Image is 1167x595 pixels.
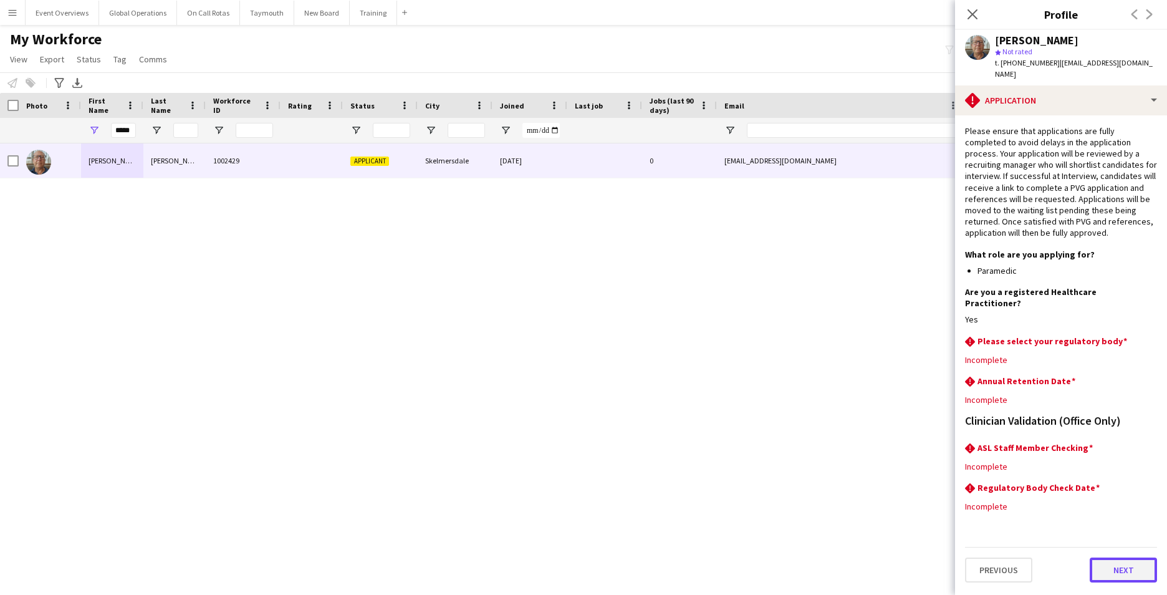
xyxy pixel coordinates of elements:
div: 0 [642,143,717,178]
span: Email [724,101,744,110]
span: Photo [26,101,47,110]
h3: ASL Staff Member Checking [977,442,1093,453]
h3: Clinician Validation (Office Only) [965,415,1121,427]
h3: What role are you applying for? [965,249,1095,260]
input: First Name Filter Input [111,123,136,138]
div: Skelmersdale [418,143,492,178]
span: Tag [113,54,127,65]
a: Export [35,51,69,67]
button: On Call Rotas [177,1,240,25]
div: [PERSON_NAME] [81,143,143,178]
div: [EMAIL_ADDRESS][DOMAIN_NAME] [717,143,966,178]
button: Open Filter Menu [724,125,736,136]
app-action-btn: Advanced filters [52,75,67,90]
a: Tag [108,51,132,67]
button: Taymouth [240,1,294,25]
input: Joined Filter Input [522,123,560,138]
span: Comms [139,54,167,65]
button: Open Filter Menu [151,125,162,136]
button: Open Filter Menu [89,125,100,136]
span: t. [PHONE_NUMBER] [995,58,1060,67]
span: First Name [89,96,121,115]
img: Simon Byrne [26,150,51,175]
h3: Annual Retention Date [977,375,1075,387]
h3: Profile [955,6,1167,22]
span: Status [350,101,375,110]
button: Next [1090,558,1157,583]
span: Jobs (last 90 days) [650,96,694,115]
span: View [10,54,27,65]
span: Last Name [151,96,183,115]
a: Comms [134,51,172,67]
span: Rating [288,101,312,110]
app-action-btn: Export XLSX [70,75,85,90]
div: Incomplete [965,394,1157,405]
button: Event Overviews [26,1,99,25]
input: Status Filter Input [373,123,410,138]
h3: Are you a registered Healthcare Practitioner? [965,286,1147,309]
a: View [5,51,32,67]
input: Workforce ID Filter Input [236,123,273,138]
h3: Regulatory Body Check Date [977,482,1100,493]
h3: Please select your regulatory body [977,336,1127,347]
span: Please ensure that applications are fully completed to avoid delays in the application process. Y... [965,125,1157,239]
span: Last job [575,101,603,110]
span: My Workforce [10,30,102,49]
button: Open Filter Menu [213,125,224,136]
span: Status [77,54,101,65]
span: City [425,101,439,110]
div: Yes [965,314,1157,325]
span: Workforce ID [213,96,258,115]
div: Incomplete [965,461,1157,472]
span: Applicant [350,157,389,166]
span: Joined [500,101,524,110]
div: 1002429 [206,143,281,178]
div: [PERSON_NAME] [995,35,1078,46]
div: Application [955,85,1167,115]
li: Paramedic [977,265,1157,276]
input: Last Name Filter Input [173,123,198,138]
div: Incomplete [965,354,1157,365]
input: City Filter Input [448,123,485,138]
button: Open Filter Menu [500,125,511,136]
input: Email Filter Input [747,123,959,138]
button: Open Filter Menu [425,125,436,136]
span: Export [40,54,64,65]
button: Previous [965,558,1032,583]
div: Incomplete [965,501,1157,512]
button: Global Operations [99,1,177,25]
span: | [EMAIL_ADDRESS][DOMAIN_NAME] [995,58,1153,79]
button: Training [350,1,397,25]
a: Status [72,51,106,67]
button: Open Filter Menu [350,125,362,136]
div: [PERSON_NAME] [143,143,206,178]
div: [DATE] [492,143,567,178]
span: Not rated [1002,47,1032,56]
button: New Board [294,1,350,25]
